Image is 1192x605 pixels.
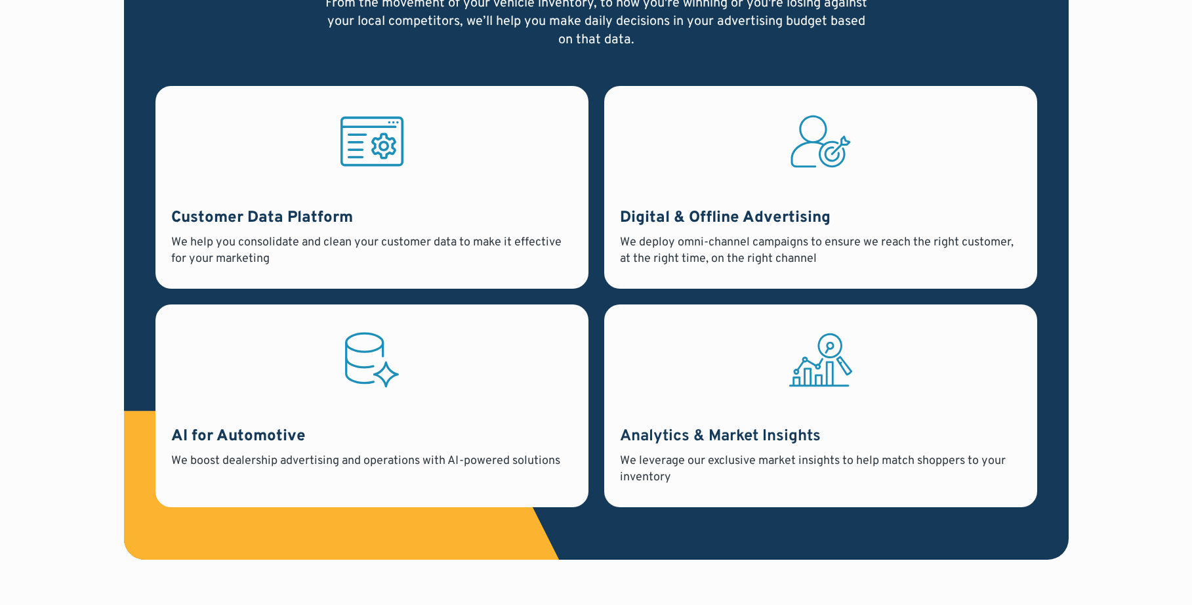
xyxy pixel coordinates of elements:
[171,234,573,267] div: We help you consolidate and clean your customer data to make it effective for your marketing
[620,207,1021,230] h3: Digital & Offline Advertising
[171,426,573,448] h3: AI for Automotive
[620,453,1021,486] div: We leverage our exclusive market insights to help match shoppers to your inventory
[171,453,573,469] div: We boost dealership advertising and operations with AI-powered solutions
[171,207,573,230] h3: Customer Data Platform
[620,234,1021,267] div: We deploy omni-channel campaigns to ensure we reach the right customer, at the right time, on the...
[620,427,821,446] strong: Analytics & Market Insights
